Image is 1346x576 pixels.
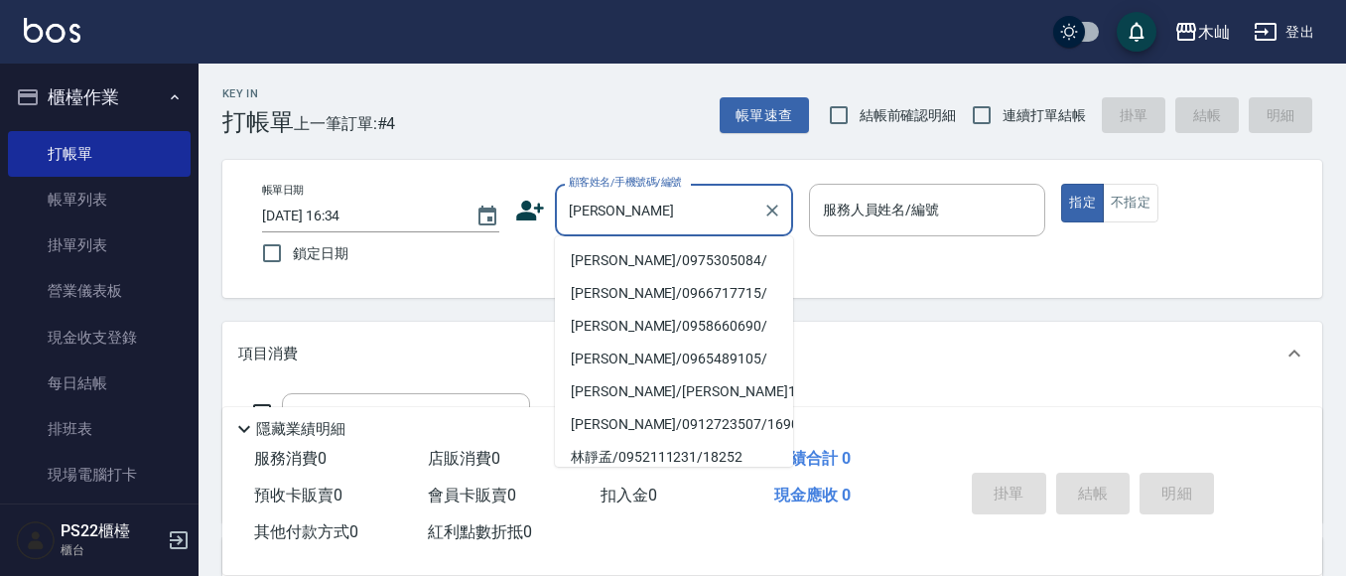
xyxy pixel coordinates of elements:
button: save [1117,12,1156,52]
a: 現場電腦打卡 [8,452,191,498]
li: [PERSON_NAME]/0912723507/16906 [555,408,793,441]
a: 現金收支登錄 [8,315,191,360]
li: [PERSON_NAME]/[PERSON_NAME]14899/14899 [555,375,793,408]
a: 掛單列表 [8,222,191,268]
span: 連續打單結帳 [1003,105,1086,126]
label: 顧客姓名/手機號碼/編號 [569,175,682,190]
span: 業績合計 0 [774,449,851,468]
span: 服務消費 0 [254,449,327,468]
li: [PERSON_NAME]/0975305084/ [555,244,793,277]
div: 項目消費 [222,322,1322,385]
span: 店販消費 0 [428,449,500,468]
li: [PERSON_NAME]/0966717715/ [555,277,793,310]
a: 打帳單 [8,131,191,177]
a: 帳單列表 [8,177,191,222]
a: 每日結帳 [8,360,191,406]
div: 木屾 [1198,20,1230,45]
button: 指定 [1061,184,1104,222]
button: Clear [758,197,786,224]
button: Choose date, selected date is 2025-09-25 [464,193,511,240]
button: Open [491,404,523,436]
a: 排班表 [8,406,191,452]
label: 帳單日期 [262,183,304,198]
span: 會員卡販賣 0 [428,486,516,504]
button: 帳單速查 [720,97,809,134]
button: 木屾 [1166,12,1238,53]
p: 項目消費 [238,344,298,364]
img: Person [16,520,56,560]
button: 不指定 [1103,184,1158,222]
span: 扣入金 0 [601,486,657,504]
input: YYYY/MM/DD hh:mm [262,200,456,232]
li: [PERSON_NAME]/0965489105/ [555,343,793,375]
button: 櫃檯作業 [8,72,191,123]
span: 上一筆訂單:#4 [294,111,396,136]
p: 隱藏業績明細 [256,419,345,440]
li: [PERSON_NAME]/0958660690/ [555,310,793,343]
li: 林靜孟/0952111231/18252 [555,441,793,474]
span: 預收卡販賣 0 [254,486,342,504]
span: 紅利點數折抵 0 [428,522,532,541]
span: 其他付款方式 0 [254,522,358,541]
h5: PS22櫃檯 [61,521,162,541]
span: 鎖定日期 [293,243,348,264]
img: Logo [24,18,80,43]
span: 現金應收 0 [774,486,851,504]
button: 登出 [1246,14,1322,51]
h2: Key In [222,87,294,100]
a: 營業儀表板 [8,268,191,314]
p: 櫃台 [61,541,162,559]
span: 結帳前確認明細 [860,105,957,126]
h3: 打帳單 [222,108,294,136]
